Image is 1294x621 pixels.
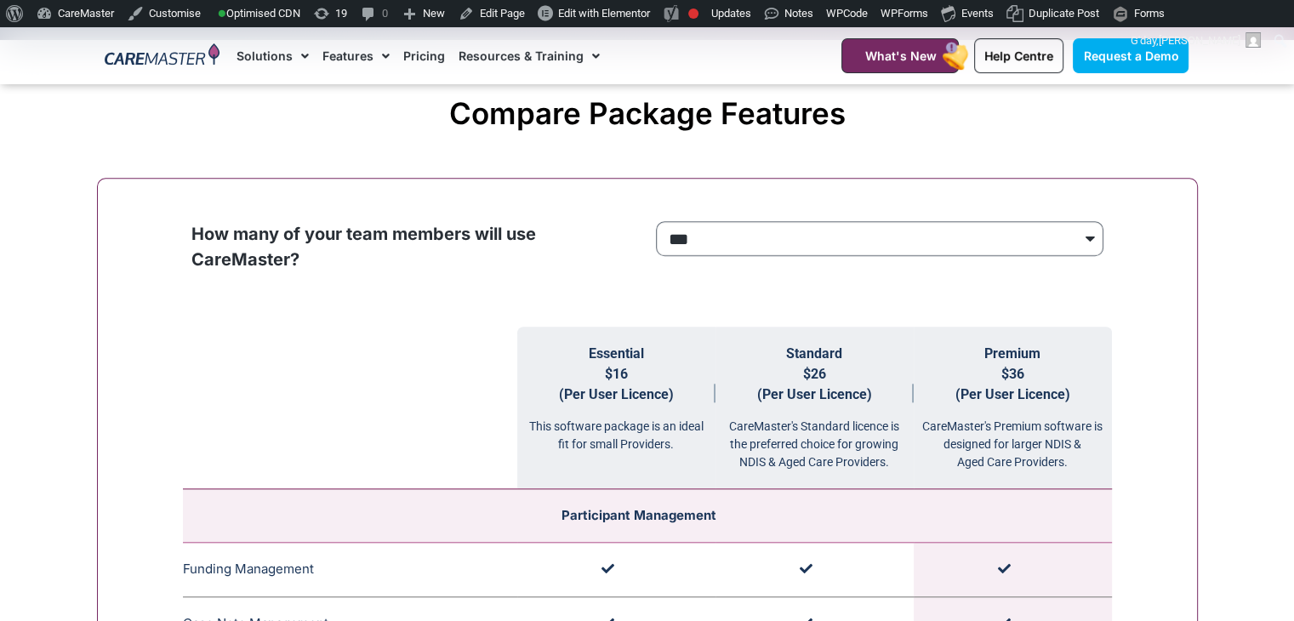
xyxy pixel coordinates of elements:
div: This software package is an ideal fit for small Providers. [517,405,715,453]
span: $36 (Per User Licence) [955,366,1070,402]
th: Premium [914,327,1112,489]
a: Solutions [237,27,309,84]
span: What's New [864,48,936,63]
span: Help Centre [984,48,1053,63]
div: CareMaster's Standard licence is the preferred choice for growing NDIS & Aged Care Providers. [715,405,914,471]
th: Standard [715,327,914,489]
div: CareMaster's Premium software is designed for larger NDIS & Aged Care Providers. [914,405,1112,471]
a: Resources & Training [459,27,600,84]
span: Request a Demo [1083,48,1178,63]
a: What's New [841,38,959,73]
span: $26 (Per User Licence) [757,366,872,402]
p: How many of your team members will use CareMaster? [191,221,639,272]
div: Focus keyphrase not set [688,9,698,19]
td: Funding Management [183,543,517,597]
img: CareMaster Logo [105,43,219,69]
nav: Menu [237,27,800,84]
span: [PERSON_NAME] [1159,34,1240,47]
a: G'day, [1125,27,1268,54]
a: Request a Demo [1073,38,1189,73]
span: Participant Management [561,507,716,523]
a: Features [322,27,390,84]
h2: Compare Package Features [105,95,1189,131]
span: $16 (Per User Licence) [559,366,674,402]
a: Help Centre [974,38,1063,73]
span: Edit with Elementor [558,7,650,20]
th: Essential [517,327,715,489]
a: Pricing [403,27,445,84]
